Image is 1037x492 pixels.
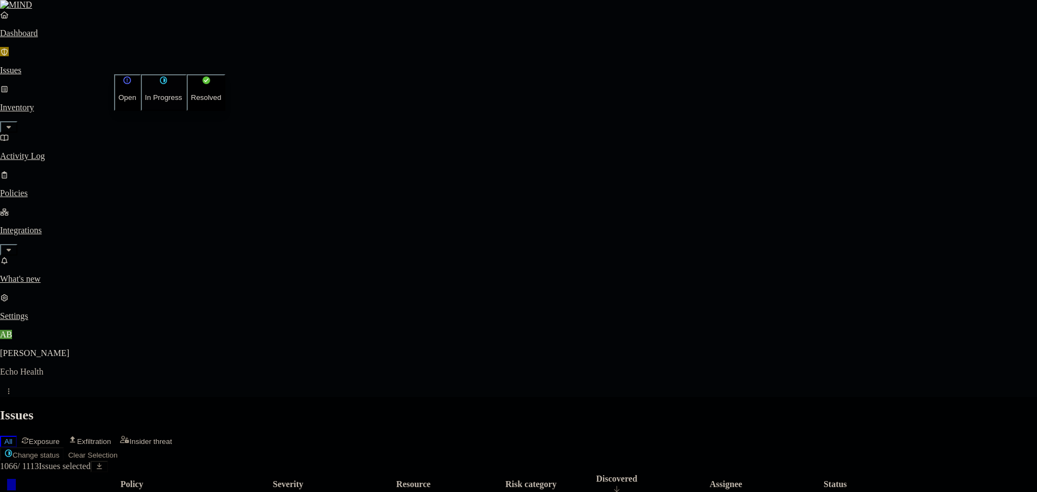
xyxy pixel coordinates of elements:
img: status-in-progress [159,76,168,85]
p: Resolved [191,93,222,102]
p: Open [118,93,136,102]
img: status-open [123,76,132,85]
div: Change status [114,74,225,111]
img: status-resolved [202,76,211,85]
p: In Progress [145,93,182,102]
